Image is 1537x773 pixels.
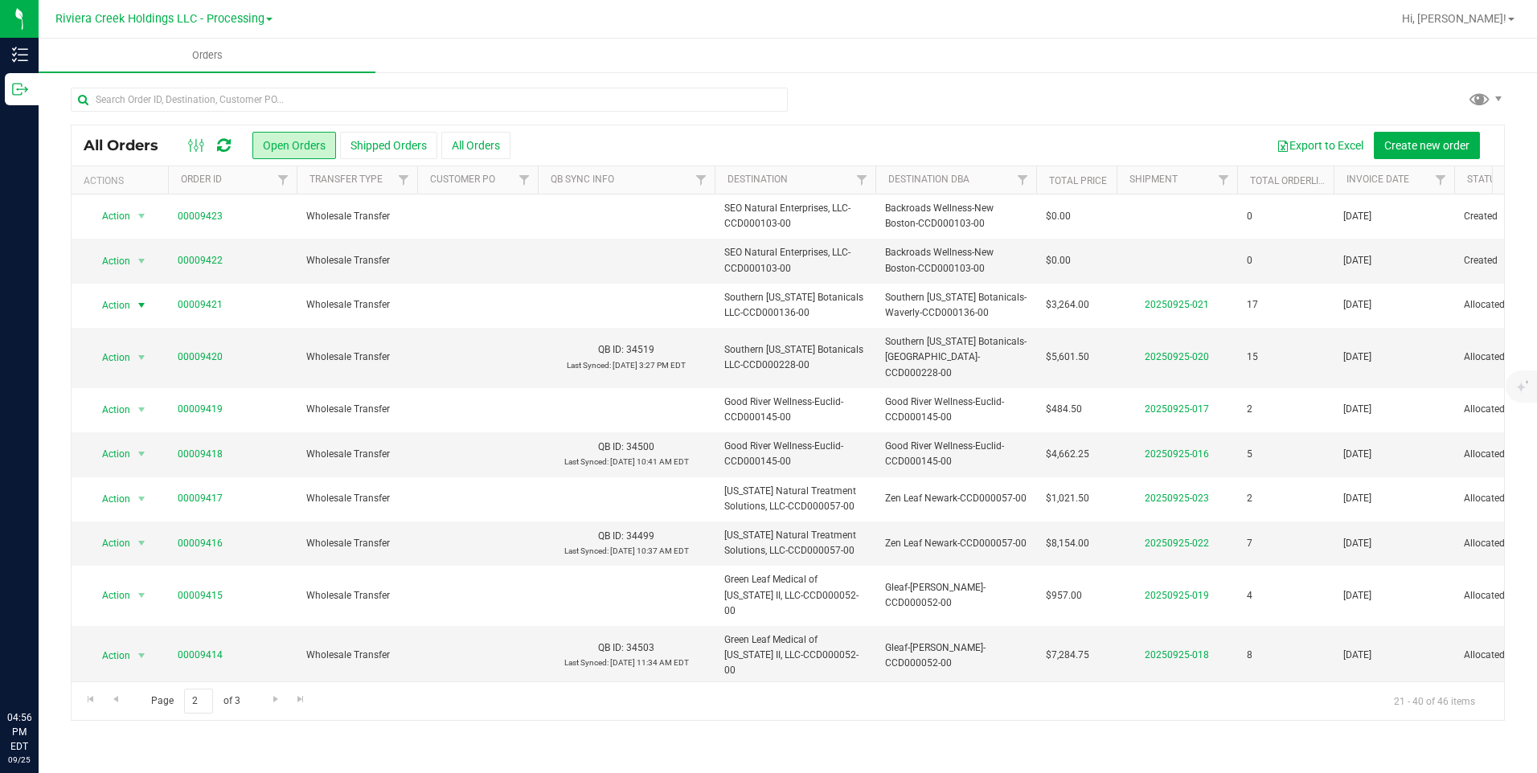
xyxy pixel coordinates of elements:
[610,457,689,466] span: [DATE] 10:41 AM EDT
[309,174,383,185] a: Transfer Type
[104,689,127,710] a: Go to the previous page
[88,488,131,510] span: Action
[1467,174,1502,185] a: Status
[1046,588,1082,603] span: $957.00
[289,689,313,710] a: Go to the last page
[1145,448,1209,460] a: 20250925-016
[1145,590,1209,601] a: 20250925-019
[88,584,131,607] span: Action
[270,166,297,194] a: Filter
[1384,139,1469,152] span: Create new order
[132,346,152,369] span: select
[626,441,654,452] span: 34500
[306,536,408,551] span: Wholesale Transfer
[885,491,1027,506] span: Zen Leaf Newark-CCD000057-00
[306,447,408,462] span: Wholesale Transfer
[724,439,866,469] span: Good River Wellness-Euclid-CCD000145-00
[88,644,131,667] span: Action
[724,632,866,679] span: Green Leaf Medical of [US_STATE] II, LLC-CCD000052-00
[885,290,1027,321] span: Southern [US_STATE] Botanicals-Waverly-CCD000136-00
[626,344,654,355] span: 34519
[178,402,223,417] a: 00009419
[567,361,611,370] span: Last Synced:
[12,47,28,63] inline-svg: Inventory
[7,710,31,754] p: 04:56 PM EDT
[610,546,689,555] span: [DATE] 10:37 AM EDT
[724,245,866,276] span: SEO Natural Enterprises, LLC-CCD000103-00
[1343,402,1371,417] span: [DATE]
[132,443,152,465] span: select
[306,350,408,365] span: Wholesale Transfer
[132,250,152,272] span: select
[626,642,654,653] span: 34503
[170,48,244,63] span: Orders
[88,346,131,369] span: Action
[598,441,624,452] span: QB ID:
[564,546,609,555] span: Last Synced:
[1145,493,1209,504] a: 20250925-023
[885,245,1027,276] span: Backroads Wellness-New Boston-CCD000103-00
[1247,402,1252,417] span: 2
[1247,297,1258,313] span: 17
[430,174,495,185] a: Customer PO
[1145,299,1209,310] a: 20250925-021
[1346,174,1409,185] a: Invoice Date
[252,132,336,159] button: Open Orders
[613,361,686,370] span: [DATE] 3:27 PM EDT
[88,532,131,554] span: Action
[306,209,408,224] span: Wholesale Transfer
[1343,536,1371,551] span: [DATE]
[306,648,408,663] span: Wholesale Transfer
[1145,649,1209,661] a: 20250925-018
[7,754,31,766] p: 09/25
[1049,175,1107,186] a: Total Price
[1046,536,1089,551] span: $8,154.00
[39,39,375,72] a: Orders
[12,81,28,97] inline-svg: Outbound
[1010,166,1036,194] a: Filter
[598,344,624,355] span: QB ID:
[551,174,614,185] a: QB Sync Info
[1046,447,1089,462] span: $4,662.25
[1129,174,1178,185] a: Shipment
[564,658,609,667] span: Last Synced:
[1247,491,1252,506] span: 2
[1145,351,1209,362] a: 20250925-020
[724,201,866,231] span: SEO Natural Enterprises, LLC-CCD000103-00
[306,491,408,506] span: Wholesale Transfer
[724,342,866,373] span: Southern [US_STATE] Botanicals LLC-CCD000228-00
[132,584,152,607] span: select
[306,253,408,268] span: Wholesale Transfer
[88,443,131,465] span: Action
[340,132,437,159] button: Shipped Orders
[1046,648,1089,663] span: $7,284.75
[1046,209,1071,224] span: $0.00
[178,588,223,603] a: 00009415
[264,689,287,710] a: Go to the next page
[598,642,624,653] span: QB ID:
[1343,491,1371,506] span: [DATE]
[137,689,253,714] span: Page of 3
[1343,253,1371,268] span: [DATE]
[55,12,264,26] span: Riviera Creek Holdings LLC - Processing
[88,205,131,227] span: Action
[132,294,152,317] span: select
[511,166,538,194] a: Filter
[724,528,866,558] span: [US_STATE] Natural Treatment Solutions, LLC-CCD000057-00
[1046,491,1089,506] span: $1,021.50
[1343,297,1371,313] span: [DATE]
[1343,648,1371,663] span: [DATE]
[178,447,223,462] a: 00009418
[885,536,1027,551] span: Zen Leaf Newark-CCD000057-00
[724,290,866,321] span: Southern [US_STATE] Botanicals LLC-CCD000136-00
[728,174,788,185] a: Destination
[132,644,152,667] span: select
[1247,447,1252,462] span: 5
[1247,588,1252,603] span: 4
[598,530,624,542] span: QB ID:
[1266,132,1374,159] button: Export to Excel
[1046,402,1082,417] span: $484.50
[1343,209,1371,224] span: [DATE]
[626,530,654,542] span: 34499
[88,399,131,421] span: Action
